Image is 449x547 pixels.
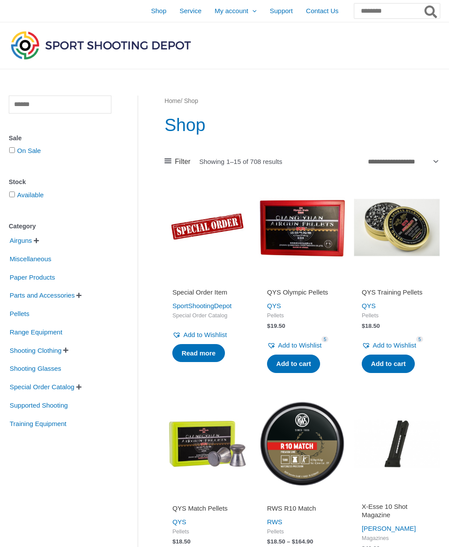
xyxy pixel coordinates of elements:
[172,302,232,309] a: SportShootingDepot
[9,291,75,298] a: Parts and Accessories
[9,255,52,262] a: Miscellaneous
[172,329,227,341] a: Add to Wishlist
[9,361,62,376] span: Shooting Glasses
[172,518,186,526] a: QYS
[9,220,111,233] div: Category
[172,528,242,536] span: Pellets
[362,492,432,502] iframe: Customer reviews powered by Trustpilot
[175,155,191,168] span: Filter
[172,312,242,320] span: Special Order Catalog
[267,355,320,373] a: Add to cart: “QYS Olympic Pellets”
[17,147,41,154] a: On Sale
[9,309,30,317] a: Pellets
[416,336,423,343] span: 5
[362,502,432,523] a: X-Esse 10 Shot Magazine
[9,416,68,431] span: Training Equipment
[267,538,271,545] span: $
[362,323,365,329] span: $
[292,538,295,545] span: $
[362,323,380,329] bdi: 18.50
[164,401,250,487] img: QYS Match Pellets
[267,504,337,516] a: RWS R10 Match
[172,288,242,297] h2: Special Order Item
[267,323,285,329] bdi: 19.50
[321,336,328,343] span: 5
[183,331,227,338] span: Add to Wishlist
[172,492,242,502] iframe: Customer reviews powered by Trustpilot
[267,528,337,536] span: Pellets
[362,288,432,297] h2: QYS Training Pellets
[9,346,62,353] a: Shooting Clothing
[9,325,63,340] span: Range Equipment
[362,339,416,352] a: Add to Wishlist
[9,419,68,426] a: Training Equipment
[76,384,82,390] span: 
[278,341,321,349] span: Add to Wishlist
[164,113,440,137] h1: Shop
[9,192,15,197] input: Available
[9,328,63,335] a: Range Equipment
[9,306,30,321] span: Pellets
[9,380,75,394] span: Special Order Catalog
[362,525,416,532] a: [PERSON_NAME]
[9,252,52,266] span: Miscellaneous
[9,233,33,248] span: Airguns
[9,147,15,153] input: On Sale
[9,288,75,303] span: Parts and Accessories
[63,347,68,353] span: 
[17,191,44,199] a: Available
[164,185,250,270] img: Special Order Item
[9,364,62,372] a: Shooting Glasses
[362,276,432,286] iframe: Customer reviews powered by Trustpilot
[362,288,432,300] a: QYS Training Pellets
[267,276,337,286] iframe: Customer reviews powered by Trustpilot
[76,292,82,298] span: 
[164,155,190,168] a: Filter
[267,312,337,320] span: Pellets
[34,238,39,244] span: 
[9,176,111,188] div: Stock
[172,504,242,513] h2: QYS Match Pellets
[354,185,440,270] img: QYS Training Pellets
[362,355,415,373] a: Add to cart: “QYS Training Pellets”
[259,185,345,270] img: QYS Olympic Pellets
[267,492,337,502] iframe: Customer reviews powered by Trustpilot
[9,343,62,358] span: Shooting Clothing
[199,158,282,165] p: Showing 1–15 of 708 results
[9,398,69,413] span: Supported Shooting
[164,96,440,107] nav: Breadcrumb
[9,273,56,280] a: Paper Products
[362,312,432,320] span: Pellets
[267,538,285,545] bdi: 18.50
[267,504,337,513] h2: RWS R10 Match
[267,302,281,309] a: QYS
[9,132,111,145] div: Sale
[172,344,225,362] a: Read more about “Special Order Item”
[259,401,345,487] img: RWS R10 Match
[9,270,56,285] span: Paper Products
[267,323,271,329] span: $
[267,339,321,352] a: Add to Wishlist
[287,538,290,545] span: –
[362,502,432,519] h2: X-Esse 10 Shot Magazine
[172,276,242,286] iframe: Customer reviews powered by Trustpilot
[267,288,337,297] h2: QYS Olympic Pellets
[172,538,176,545] span: $
[172,288,242,300] a: Special Order Item
[365,155,440,168] select: Shop order
[172,504,242,516] a: QYS Match Pellets
[267,288,337,300] a: QYS Olympic Pellets
[373,341,416,349] span: Add to Wishlist
[9,383,75,390] a: Special Order Catalog
[9,401,69,408] a: Supported Shooting
[362,302,376,309] a: QYS
[9,29,193,61] img: Sport Shooting Depot
[9,236,33,244] a: Airguns
[164,98,181,104] a: Home
[292,538,313,545] bdi: 164.90
[362,535,432,542] span: Magazines
[172,538,190,545] bdi: 18.50
[267,518,282,526] a: RWS
[423,4,440,18] button: Search
[354,401,440,487] img: X-Esse 10 Shot Magazine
